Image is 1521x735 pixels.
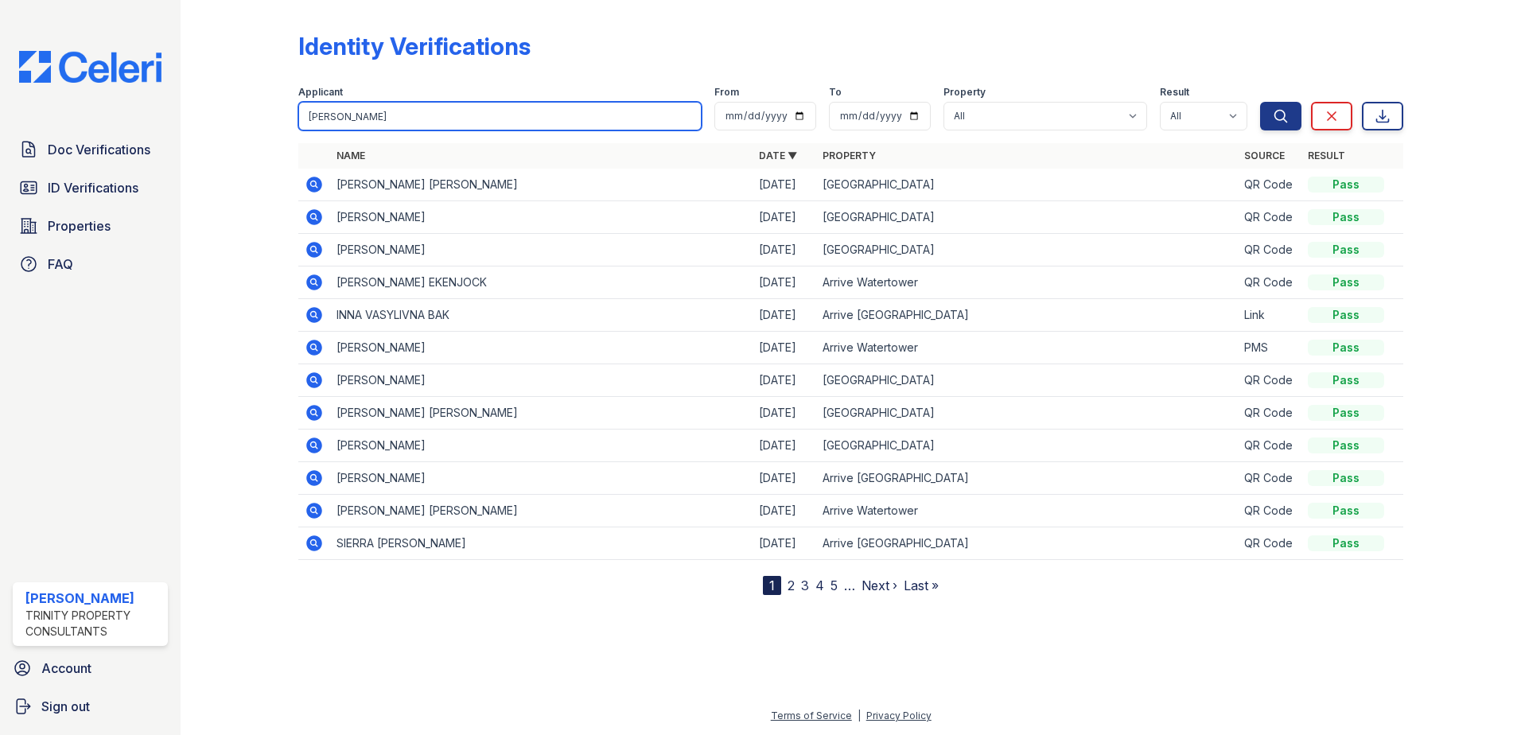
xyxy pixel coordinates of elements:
td: [PERSON_NAME] [330,234,753,266]
td: [PERSON_NAME] [PERSON_NAME] [330,397,753,430]
td: QR Code [1238,430,1301,462]
td: [DATE] [753,462,816,495]
td: [DATE] [753,397,816,430]
a: Properties [13,210,168,242]
span: Properties [48,216,111,235]
div: Trinity Property Consultants [25,608,161,640]
td: [GEOGRAPHIC_DATA] [816,364,1239,397]
td: QR Code [1238,364,1301,397]
a: 2 [788,577,795,593]
div: Pass [1308,503,1384,519]
div: | [858,710,861,721]
a: Privacy Policy [866,710,932,721]
td: [GEOGRAPHIC_DATA] [816,234,1239,266]
td: Arrive Watertower [816,266,1239,299]
td: [PERSON_NAME] [330,430,753,462]
td: PMS [1238,332,1301,364]
td: [PERSON_NAME] EKENJOCK [330,266,753,299]
td: Arrive [GEOGRAPHIC_DATA] [816,462,1239,495]
td: [PERSON_NAME] [PERSON_NAME] [330,495,753,527]
div: Pass [1308,177,1384,192]
div: Pass [1308,372,1384,388]
td: [PERSON_NAME] [330,201,753,234]
td: QR Code [1238,234,1301,266]
label: From [714,86,739,99]
td: [DATE] [753,299,816,332]
span: … [844,576,855,595]
div: Pass [1308,242,1384,258]
label: Result [1160,86,1189,99]
td: Arrive Watertower [816,332,1239,364]
img: CE_Logo_Blue-a8612792a0a2168367f1c8372b55b34899dd931a85d93a1a3d3e32e68fde9ad4.png [6,51,174,83]
td: [DATE] [753,332,816,364]
td: [DATE] [753,527,816,560]
div: Pass [1308,437,1384,453]
td: QR Code [1238,462,1301,495]
td: [DATE] [753,266,816,299]
label: Property [943,86,986,99]
td: QR Code [1238,527,1301,560]
input: Search by name or phone number [298,102,702,130]
a: ID Verifications [13,172,168,204]
div: Pass [1308,535,1384,551]
div: [PERSON_NAME] [25,589,161,608]
a: Next › [862,577,897,593]
a: Sign out [6,690,174,722]
td: [GEOGRAPHIC_DATA] [816,430,1239,462]
td: Link [1238,299,1301,332]
a: 4 [815,577,824,593]
a: 5 [831,577,838,593]
a: FAQ [13,248,168,280]
td: INNA VASYLIVNA BAK [330,299,753,332]
td: [DATE] [753,495,816,527]
td: [DATE] [753,364,816,397]
div: Pass [1308,209,1384,225]
a: Doc Verifications [13,134,168,165]
td: Arrive Watertower [816,495,1239,527]
span: Sign out [41,697,90,716]
span: FAQ [48,255,73,274]
td: QR Code [1238,169,1301,201]
td: [DATE] [753,169,816,201]
a: Date ▼ [759,150,797,161]
td: [GEOGRAPHIC_DATA] [816,169,1239,201]
label: To [829,86,842,99]
span: Account [41,659,91,678]
a: Source [1244,150,1285,161]
label: Applicant [298,86,343,99]
div: Pass [1308,274,1384,290]
div: Pass [1308,340,1384,356]
td: QR Code [1238,495,1301,527]
span: Doc Verifications [48,140,150,159]
div: Pass [1308,307,1384,323]
span: ID Verifications [48,178,138,197]
a: Account [6,652,174,684]
td: QR Code [1238,266,1301,299]
div: Identity Verifications [298,32,531,60]
td: Arrive [GEOGRAPHIC_DATA] [816,299,1239,332]
td: [DATE] [753,234,816,266]
a: 3 [801,577,809,593]
td: [PERSON_NAME] [330,332,753,364]
div: 1 [763,576,781,595]
td: [DATE] [753,201,816,234]
a: Terms of Service [771,710,852,721]
td: [GEOGRAPHIC_DATA] [816,397,1239,430]
td: [PERSON_NAME] [PERSON_NAME] [330,169,753,201]
div: Pass [1308,405,1384,421]
td: QR Code [1238,201,1301,234]
a: Name [336,150,365,161]
a: Last » [904,577,939,593]
td: [DATE] [753,430,816,462]
td: [PERSON_NAME] [330,364,753,397]
a: Result [1308,150,1345,161]
td: QR Code [1238,397,1301,430]
td: [PERSON_NAME] [330,462,753,495]
a: Property [823,150,876,161]
td: [GEOGRAPHIC_DATA] [816,201,1239,234]
td: SIERRA [PERSON_NAME] [330,527,753,560]
div: Pass [1308,470,1384,486]
td: Arrive [GEOGRAPHIC_DATA] [816,527,1239,560]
